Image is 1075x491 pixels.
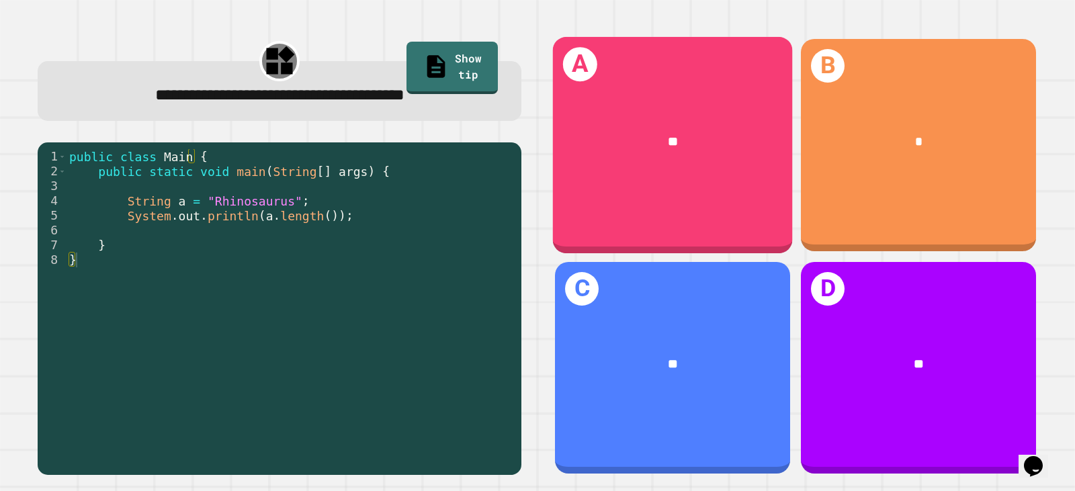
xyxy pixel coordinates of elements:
div: 2 [38,164,67,179]
iframe: chat widget [1019,437,1062,478]
div: 3 [38,179,67,193]
div: 1 [38,149,67,164]
h1: C [565,272,599,306]
div: 4 [38,193,67,208]
div: 5 [38,208,67,223]
div: 7 [38,238,67,253]
div: 6 [38,223,67,238]
h1: A [563,47,597,81]
span: Toggle code folding, rows 1 through 8 [58,149,66,164]
span: Toggle code folding, rows 2 through 7 [58,164,66,179]
h1: B [811,49,845,83]
div: 8 [38,253,67,267]
a: Show tip [406,42,498,94]
h1: D [811,272,845,306]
